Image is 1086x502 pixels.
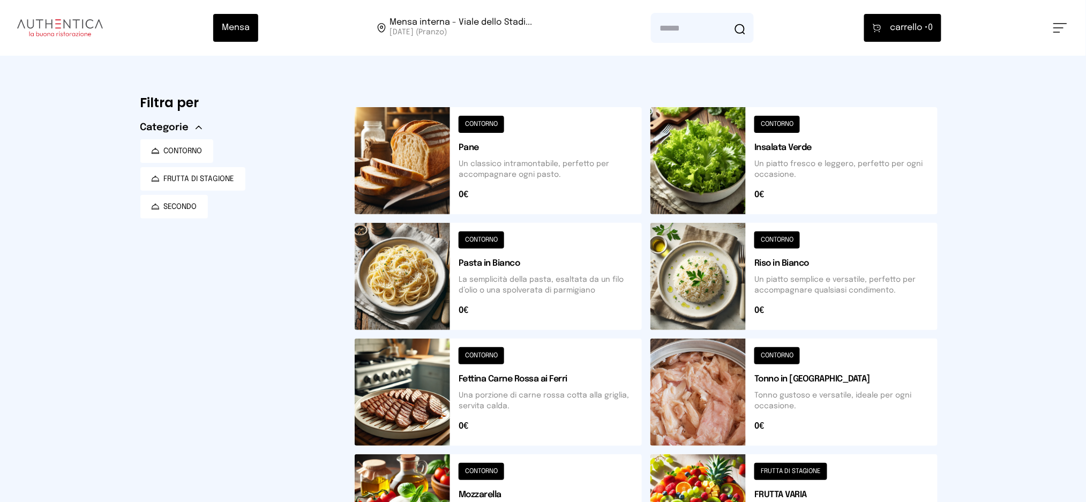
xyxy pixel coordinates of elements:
span: carrello • [890,21,928,34]
h6: Filtra per [140,94,338,111]
span: Viale dello Stadio, 77, 05100 Terni TR, Italia [390,18,533,38]
span: FRUTTA DI STAGIONE [164,174,235,184]
button: Mensa [213,14,258,42]
button: FRUTTA DI STAGIONE [140,167,245,191]
span: [DATE] (Pranzo) [390,27,533,38]
button: Categorie [140,120,202,135]
span: CONTORNO [164,146,203,156]
button: SECONDO [140,195,208,219]
span: 0 [890,21,933,34]
button: carrello •0 [864,14,941,42]
button: CONTORNO [140,139,213,163]
span: Categorie [140,120,189,135]
span: SECONDO [164,201,197,212]
img: logo.8f33a47.png [17,19,103,36]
